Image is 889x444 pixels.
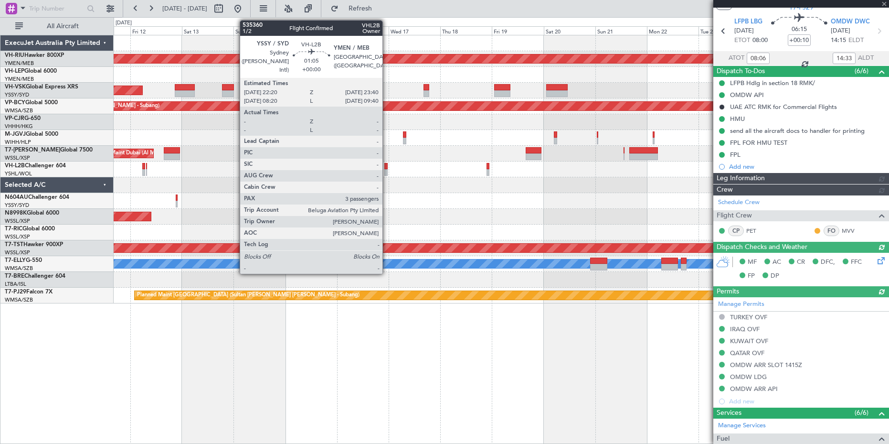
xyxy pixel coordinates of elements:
span: 14:15 [831,36,846,45]
span: [DATE] - [DATE] [162,4,207,13]
a: N8998KGlobal 6000 [5,210,59,216]
div: Sat 20 [544,26,595,35]
span: T7-RIC [5,226,22,232]
a: Manage Services [718,421,766,431]
span: ELDT [848,36,864,45]
div: send all the aircraft docs to handler for printing [730,127,865,135]
a: YSSY/SYD [5,91,29,98]
a: T7-[PERSON_NAME]Global 7500 [5,147,93,153]
div: Sat 13 [182,26,233,35]
a: M-JGVJGlobal 5000 [5,131,58,137]
a: T7-ELLYG-550 [5,258,42,263]
div: OMDW API [730,91,764,99]
div: Sun 14 [233,26,285,35]
span: 08:00 [752,36,768,45]
a: WIHH/HLP [5,139,31,146]
span: VH-L2B [5,163,25,169]
a: WMSA/SZB [5,296,33,303]
span: T7-TST [5,242,23,248]
a: T7-RICGlobal 6000 [5,226,55,232]
div: Sun 21 [595,26,647,35]
span: (6/6) [855,66,868,76]
span: VH-RIU [5,53,24,58]
a: VH-RIUHawker 800XP [5,53,64,58]
a: WSSL/XSP [5,249,30,256]
div: LFPB Hdlg in section 18 RMK/ [730,79,815,87]
span: ATOT [729,54,744,63]
span: [DATE] [734,26,754,36]
div: FPL [730,151,741,159]
div: UAE ATC RMK for Commercial Flights [730,103,837,111]
a: VP-CJRG-650 [5,116,41,121]
a: YMEN/MEB [5,60,34,67]
div: Fri 19 [492,26,543,35]
span: Dispatch To-Dos [717,66,765,77]
span: LFPB LBG [734,17,762,27]
a: WMSA/SZB [5,265,33,272]
span: T7-ELLY [5,258,26,263]
span: Refresh [340,5,381,12]
div: Tue 16 [337,26,389,35]
div: FPL FOR HMU TEST [730,139,787,147]
div: Planned Maint [GEOGRAPHIC_DATA] (Sultan [PERSON_NAME] [PERSON_NAME] - Subang) [137,288,360,303]
span: VP-BCY [5,100,25,106]
input: Trip Number [29,1,84,16]
span: ALDT [858,54,874,63]
a: YMEN/MEB [5,76,34,83]
a: LTBA/ISL [5,281,26,288]
a: WSSL/XSP [5,233,30,240]
span: T7-PJ29 [5,289,26,295]
a: YSSY/SYD [5,202,29,209]
button: Refresh [326,1,383,16]
span: VH-VSK [5,84,26,90]
span: [DATE] [831,26,850,36]
div: [DATE] [116,19,132,27]
div: Fri 12 [130,26,182,35]
a: WMSA/SZB [5,107,33,114]
div: Add new [729,162,884,171]
div: Planned Maint Dubai (Al Maktoum Intl) [90,146,184,161]
a: VH-L2BChallenger 604 [5,163,66,169]
a: T7-PJ29Falcon 7X [5,289,53,295]
span: ETOT [734,36,750,45]
a: VHHH/HKG [5,123,33,130]
a: T7-BREChallenger 604 [5,273,65,279]
a: VH-LEPGlobal 6000 [5,68,57,74]
div: Wed 17 [389,26,440,35]
span: M-JGVJ [5,131,26,137]
div: HMU [730,115,745,123]
span: T7-[PERSON_NAME] [5,147,60,153]
span: (6/6) [855,408,868,418]
a: YSHL/WOL [5,170,32,177]
a: VP-BCYGlobal 5000 [5,100,58,106]
button: All Aircraft [11,19,104,34]
a: WSSL/XSP [5,154,30,162]
div: Mon 15 [286,26,337,35]
span: T7-PJ29 [789,2,814,12]
a: T7-TSTHawker 900XP [5,242,63,248]
a: N604AUChallenger 604 [5,195,69,200]
a: WSSL/XSP [5,217,30,225]
div: Thu 18 [440,26,492,35]
span: OMDW DWC [831,17,870,27]
span: 06:15 [792,25,807,34]
span: All Aircraft [25,23,101,30]
span: Services [717,408,741,419]
span: VH-LEP [5,68,24,74]
div: Tue 23 [698,26,750,35]
span: N8998K [5,210,27,216]
a: VH-VSKGlobal Express XRS [5,84,78,90]
span: VP-CJR [5,116,24,121]
span: T7-BRE [5,273,24,279]
span: N604AU [5,195,28,200]
div: Mon 22 [647,26,698,35]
